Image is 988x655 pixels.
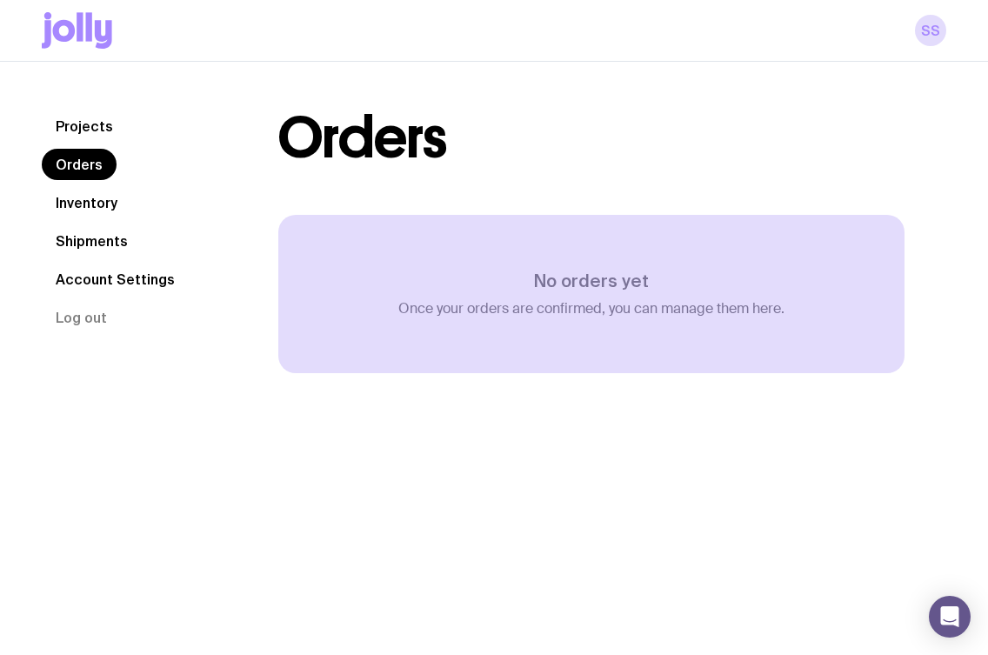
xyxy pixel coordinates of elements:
a: Orders [42,149,117,180]
a: Inventory [42,187,131,218]
a: Account Settings [42,264,189,295]
h3: No orders yet [398,271,784,291]
div: Open Intercom Messenger [929,596,971,638]
a: SS [915,15,946,46]
a: Shipments [42,225,142,257]
button: Log out [42,302,121,333]
p: Once your orders are confirmed, you can manage them here. [398,300,784,317]
h1: Orders [278,110,446,166]
a: Projects [42,110,127,142]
